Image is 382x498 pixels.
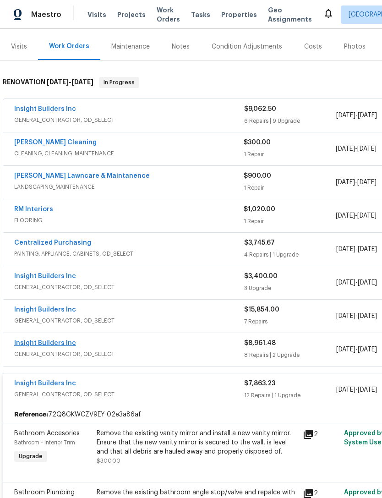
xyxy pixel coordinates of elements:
[14,380,76,387] a: Insight Builders Inc
[87,10,106,19] span: Visits
[358,112,377,119] span: [DATE]
[358,313,377,319] span: [DATE]
[14,139,97,146] a: [PERSON_NAME] Cleaning
[47,79,69,85] span: [DATE]
[14,350,244,359] span: GENERAL_CONTRACTOR, OD_SELECT
[336,278,377,287] span: -
[336,211,377,220] span: -
[14,240,91,246] a: Centralized Purchasing
[358,387,377,393] span: [DATE]
[244,380,275,387] span: $7,863.23
[244,150,335,159] div: 1 Repair
[244,116,336,126] div: 6 Repairs | 9 Upgrade
[221,10,257,19] span: Properties
[244,350,336,360] div: 8 Repairs | 2 Upgrade
[212,42,282,51] div: Condition Adjustments
[244,250,336,259] div: 4 Repairs | 1 Upgrade
[14,283,244,292] span: GENERAL_CONTRACTOR, OD_SELECT
[14,182,244,192] span: LANDSCAPING_MAINTENANCE
[157,5,180,24] span: Work Orders
[244,306,279,313] span: $15,854.00
[172,42,190,51] div: Notes
[244,273,278,279] span: $3,400.00
[244,284,336,293] div: 3 Upgrade
[357,146,377,152] span: [DATE]
[336,313,355,319] span: [DATE]
[14,340,76,346] a: Insight Builders Inc
[336,246,355,252] span: [DATE]
[14,489,75,496] span: Bathroom Plumbing
[244,139,271,146] span: $300.00
[117,10,146,19] span: Projects
[14,216,244,225] span: FLOORING
[71,79,93,85] span: [DATE]
[336,112,355,119] span: [DATE]
[97,429,297,456] div: Remove the existing vanity mirror and install a new vanity mirror. Ensure that the new vanity mir...
[14,430,80,437] span: Bathroom Accesories
[303,429,338,440] div: 2
[14,316,244,325] span: GENERAL_CONTRACTOR, OD_SELECT
[14,306,76,313] a: Insight Builders Inc
[244,183,335,192] div: 1 Repair
[31,10,61,19] span: Maestro
[336,346,355,353] span: [DATE]
[97,458,120,464] span: $300.00
[336,111,377,120] span: -
[244,217,335,226] div: 1 Repair
[47,79,93,85] span: -
[11,42,27,51] div: Visits
[14,106,76,112] a: Insight Builders Inc
[304,42,322,51] div: Costs
[14,149,244,158] span: CLEANING, CLEANING_MAINTENANCE
[14,115,244,125] span: GENERAL_CONTRACTOR, OD_SELECT
[111,42,150,51] div: Maintenance
[357,213,377,219] span: [DATE]
[49,42,89,51] div: Work Orders
[3,77,93,88] h6: RENOVATION
[357,179,377,186] span: [DATE]
[336,144,377,153] span: -
[14,273,76,279] a: Insight Builders Inc
[244,240,275,246] span: $3,745.67
[336,245,377,254] span: -
[358,279,377,286] span: [DATE]
[191,11,210,18] span: Tasks
[336,213,355,219] span: [DATE]
[336,385,377,394] span: -
[14,206,53,213] a: RM Interiors
[358,346,377,353] span: [DATE]
[14,173,150,179] a: [PERSON_NAME] Lawncare & Maintanence
[14,410,48,419] b: Reference:
[336,179,355,186] span: [DATE]
[358,246,377,252] span: [DATE]
[336,387,355,393] span: [DATE]
[244,106,276,112] span: $9,062.50
[244,391,336,400] div: 12 Repairs | 1 Upgrade
[14,390,244,399] span: GENERAL_CONTRACTOR, OD_SELECT
[336,312,377,321] span: -
[336,279,355,286] span: [DATE]
[244,206,275,213] span: $1,020.00
[100,78,138,87] span: In Progress
[14,440,75,445] span: Bathroom - Interior Trim
[14,249,244,258] span: PAINTING, APPLIANCE, CABINETS, OD_SELECT
[336,146,355,152] span: [DATE]
[244,173,271,179] span: $900.00
[244,317,336,326] div: 7 Repairs
[15,452,46,461] span: Upgrade
[268,5,312,24] span: Geo Assignments
[344,42,366,51] div: Photos
[244,340,276,346] span: $8,961.48
[336,345,377,354] span: -
[336,178,377,187] span: -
